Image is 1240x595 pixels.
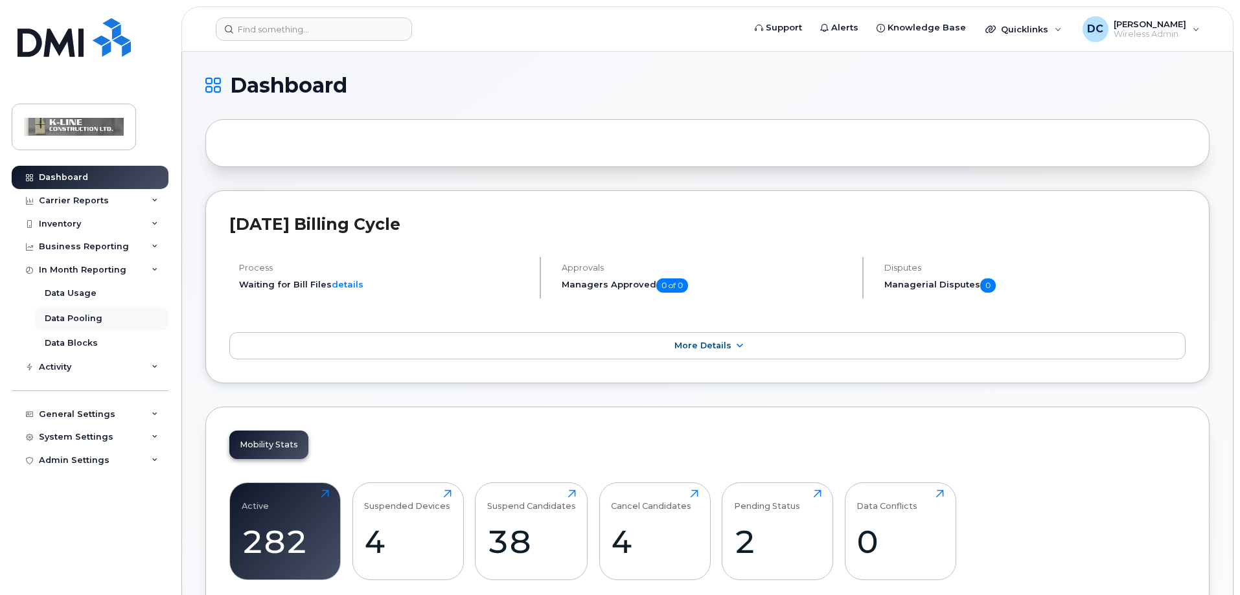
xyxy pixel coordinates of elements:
h5: Managerial Disputes [884,278,1186,293]
div: Active [242,489,269,511]
h2: [DATE] Billing Cycle [229,214,1186,234]
div: 282 [242,522,329,561]
a: Pending Status2 [734,489,821,572]
li: Waiting for Bill Files [239,278,529,291]
span: 0 [980,278,996,293]
a: Cancel Candidates4 [611,489,698,572]
div: 0 [856,522,944,561]
a: Suspended Devices4 [364,489,452,572]
div: 4 [364,522,452,561]
a: Data Conflicts0 [856,489,944,572]
div: Cancel Candidates [611,489,691,511]
a: details [332,279,363,289]
h4: Process [239,263,529,273]
a: Suspend Candidates38 [487,489,576,572]
div: Suspended Devices [364,489,450,511]
div: Suspend Candidates [487,489,576,511]
div: Data Conflicts [856,489,917,511]
h4: Disputes [884,263,1186,273]
div: 38 [487,522,576,561]
span: More Details [674,341,731,350]
div: 4 [611,522,698,561]
span: 0 of 0 [656,278,688,293]
a: Active282 [242,489,329,572]
h4: Approvals [562,263,851,273]
span: Dashboard [230,76,347,95]
h5: Managers Approved [562,278,851,293]
div: Pending Status [734,489,800,511]
div: 2 [734,522,821,561]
